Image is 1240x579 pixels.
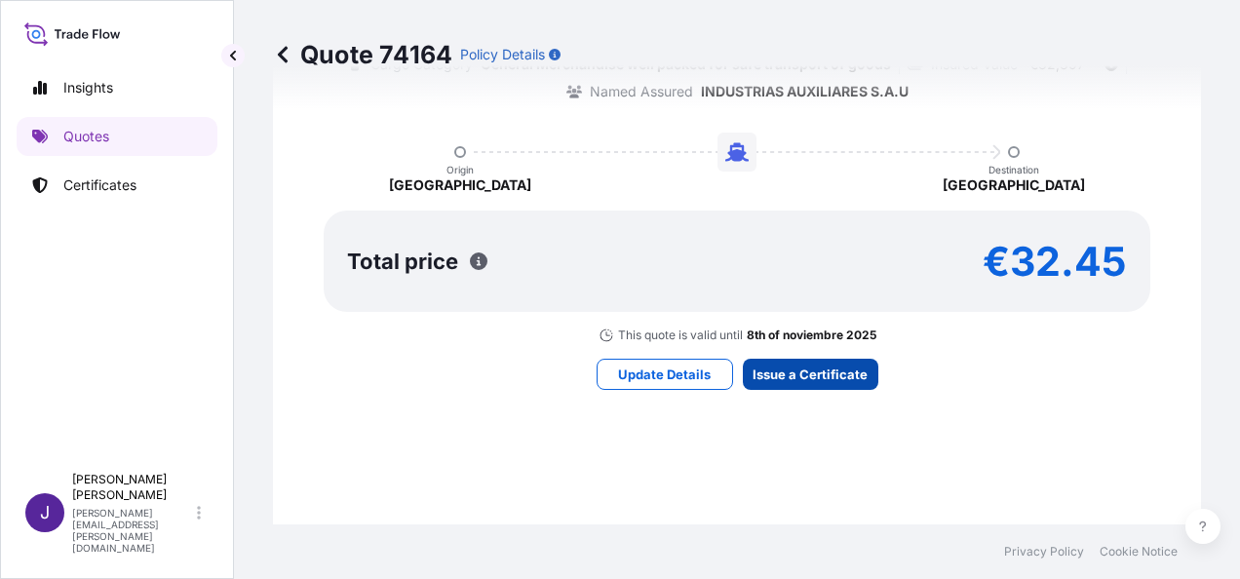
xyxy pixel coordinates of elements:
p: Certificates [63,175,136,195]
a: Cookie Notice [1100,544,1178,560]
p: Policy Details [460,45,545,64]
button: Issue a Certificate [743,359,878,390]
p: Update Details [618,365,711,384]
a: Insights [17,68,217,107]
a: Certificates [17,166,217,205]
p: Origin [446,164,474,175]
p: [PERSON_NAME][EMAIL_ADDRESS][PERSON_NAME][DOMAIN_NAME] [72,507,193,554]
p: Issue a Certificate [753,365,868,384]
p: This quote is valid until [618,328,743,343]
p: 8th of noviembre 2025 [747,328,876,343]
button: Update Details [597,359,733,390]
p: [GEOGRAPHIC_DATA] [943,175,1085,195]
a: Privacy Policy [1004,544,1084,560]
a: Quotes [17,117,217,156]
p: [PERSON_NAME] [PERSON_NAME] [72,472,193,503]
span: J [40,503,50,522]
p: [GEOGRAPHIC_DATA] [389,175,531,195]
p: Insights [63,78,113,97]
p: Destination [988,164,1039,175]
p: Quote 74164 [273,39,452,70]
p: Quotes [63,127,109,146]
p: Total price [347,251,458,271]
p: €32.45 [983,246,1127,277]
